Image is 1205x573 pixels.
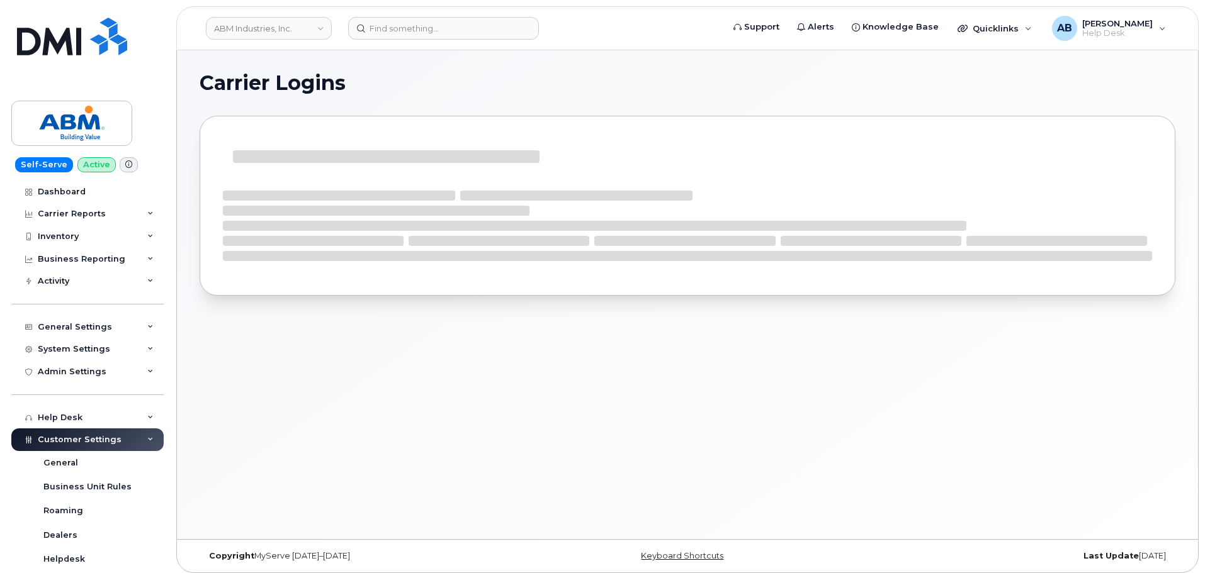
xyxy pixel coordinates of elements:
[200,551,525,561] div: MyServe [DATE]–[DATE]
[850,551,1175,561] div: [DATE]
[641,551,723,560] a: Keyboard Shortcuts
[209,551,254,560] strong: Copyright
[200,74,346,92] span: Carrier Logins
[1083,551,1139,560] strong: Last Update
